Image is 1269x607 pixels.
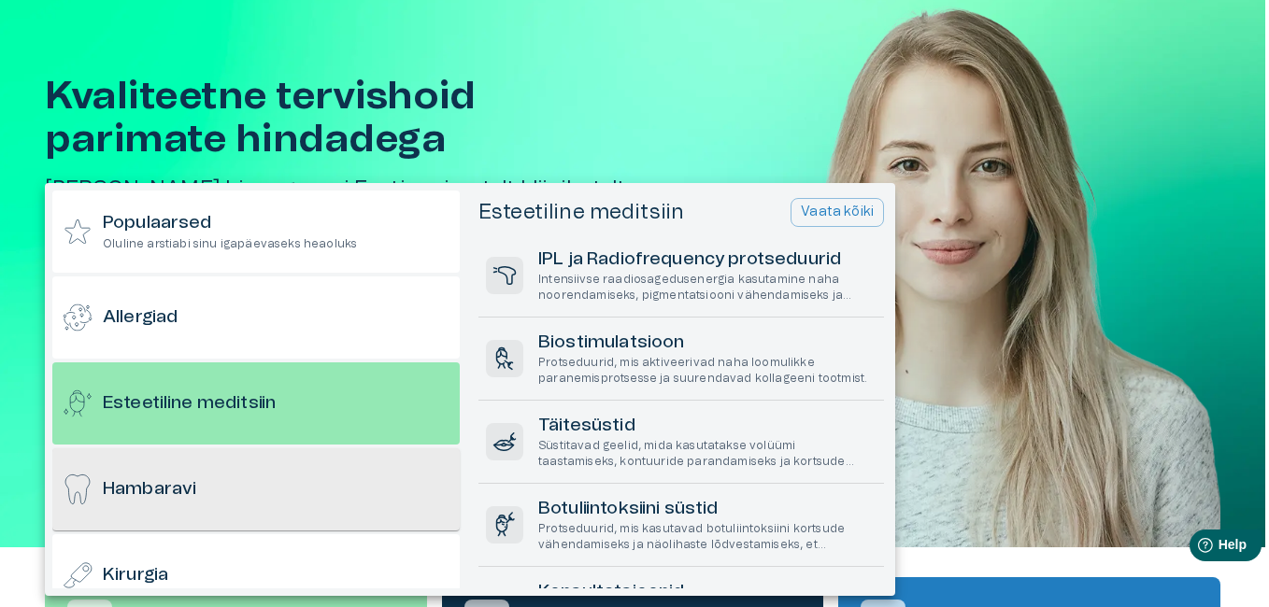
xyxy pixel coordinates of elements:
[538,272,877,303] p: Intensiivse raadiosagedusenergia kasutamine naha noorendamiseks, pigmentatsiooni vähendamiseks ja...
[538,497,877,522] h6: Botuliintoksiini süstid
[538,438,877,470] p: Süstitavad geelid, mida kasutatakse volüümi taastamiseks, kontuuride parandamiseks ja kortsude si...
[538,414,877,439] h6: Täitesüstid
[538,580,877,605] h6: Konsultatsioonid
[791,198,884,227] button: Vaata kõiki
[103,236,357,252] p: Oluline arstiabi sinu igapäevaseks heaoluks
[103,563,168,588] h6: Kirurgia
[103,391,276,416] h6: Esteetiline meditsiin
[1123,522,1269,574] iframe: Help widget launcher
[478,199,684,226] h5: Esteetiline meditsiin
[103,477,196,502] h6: Hambaravi
[538,355,877,387] p: Protseduurid, mis aktiveerivad naha loomulikke paranemisprotsesse ja suurendavad kollageeni tootm...
[103,305,178,331] h6: Allergiad
[538,247,877,273] h6: IPL ja Radiofrequency protseduurid
[538,521,877,553] p: Protseduurid, mis kasutavad botuliintoksiini kortsude vähendamiseks ja näolihaste lõdvestamiseks,...
[103,211,357,236] h6: Populaarsed
[538,331,877,356] h6: Biostimulatsioon
[801,203,874,222] p: Vaata kõiki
